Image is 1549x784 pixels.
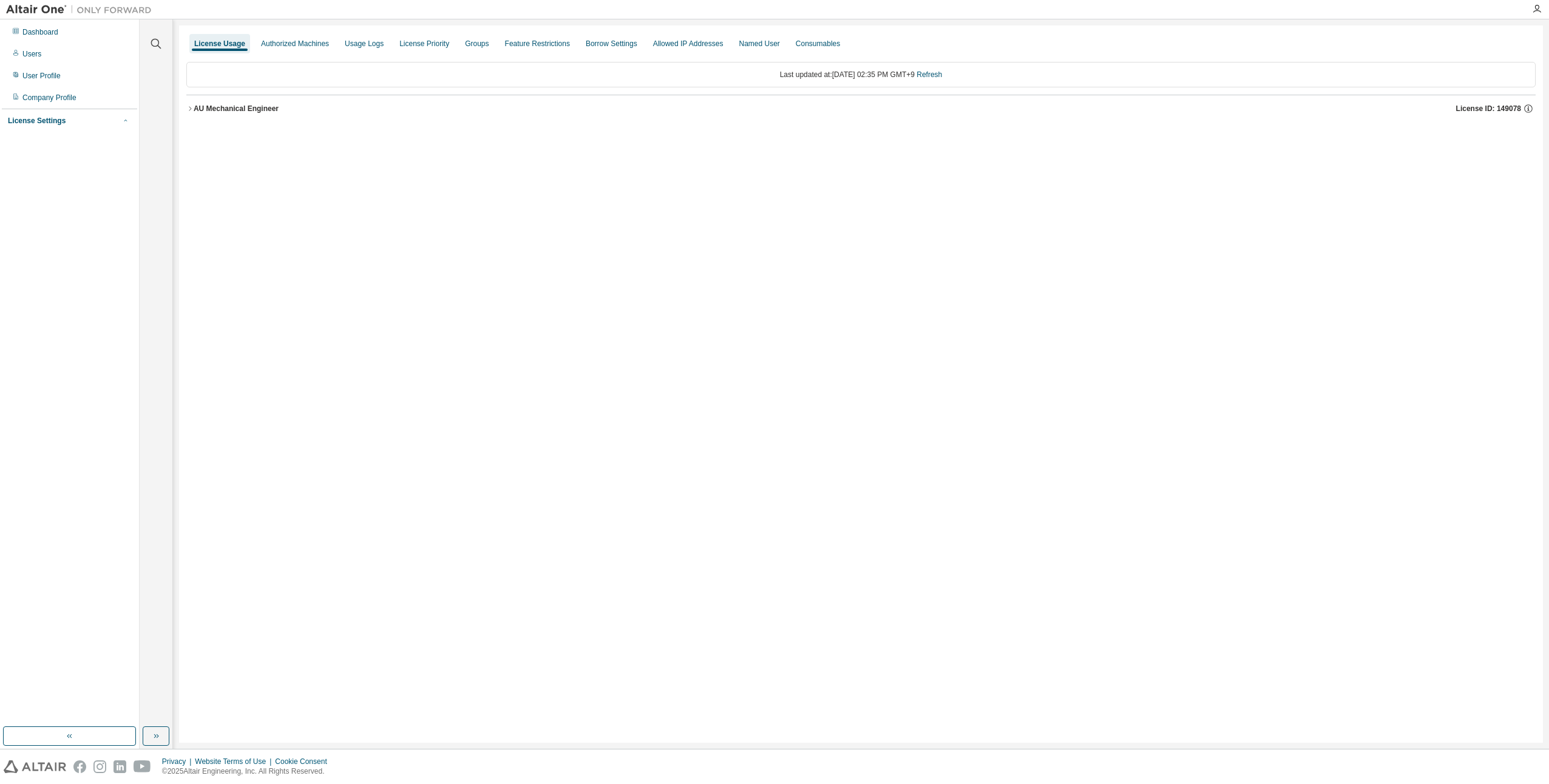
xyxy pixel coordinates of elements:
[345,39,384,49] div: Usage Logs
[261,39,329,49] div: Authorized Machines
[73,760,86,773] img: facebook.svg
[917,70,942,79] a: Refresh
[195,757,275,766] div: Website Terms of Use
[194,39,245,49] div: License Usage
[275,757,334,766] div: Cookie Consent
[162,766,334,777] p: © 2025 Altair Engineering, Inc. All Rights Reserved.
[739,39,779,49] div: Named User
[162,757,195,766] div: Privacy
[1456,104,1521,113] span: License ID: 149078
[653,39,724,49] div: Allowed IP Addresses
[6,4,158,16] img: Altair One
[22,93,76,103] div: Company Profile
[586,39,637,49] div: Borrow Settings
[4,760,66,773] img: altair_logo.svg
[465,39,489,49] div: Groups
[796,39,840,49] div: Consumables
[186,62,1536,87] div: Last updated at: [DATE] 02:35 PM GMT+9
[22,27,58,37] div: Dashboard
[22,49,41,59] div: Users
[194,104,279,113] div: AU Mechanical Engineer
[134,760,151,773] img: youtube.svg
[8,116,66,126] div: License Settings
[505,39,570,49] div: Feature Restrictions
[186,95,1536,122] button: AU Mechanical EngineerLicense ID: 149078
[114,760,126,773] img: linkedin.svg
[93,760,106,773] img: instagram.svg
[22,71,61,81] div: User Profile
[399,39,449,49] div: License Priority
